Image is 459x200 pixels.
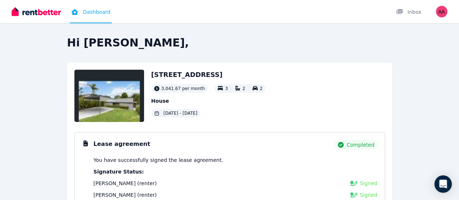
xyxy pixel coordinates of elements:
div: (renter) [94,180,157,187]
img: Ahmad Kamal Ashfaq [436,6,447,17]
p: House [151,97,266,105]
h3: Lease agreement [94,140,150,148]
span: Signed [360,191,377,199]
div: Inbox [396,8,421,16]
img: Signed Lease [350,180,357,187]
span: [PERSON_NAME] [94,192,136,198]
p: Signature Status: [94,168,377,175]
span: [DATE] - [DATE] [164,110,197,116]
img: Property Url [74,70,144,122]
span: Completed [347,141,374,148]
h2: Hi [PERSON_NAME], [67,36,392,49]
img: RentBetter [12,6,61,17]
span: 3,041.67 per month [161,86,205,91]
div: Open Intercom Messenger [434,175,452,193]
span: 2 [242,86,245,91]
span: Signed [360,180,377,187]
div: (renter) [94,191,157,199]
h2: [STREET_ADDRESS] [151,70,266,80]
p: You have successfully signed the lease agreement. [94,156,377,164]
span: 2 [260,86,263,91]
span: [PERSON_NAME] [94,180,136,186]
img: Signed Lease [350,191,357,199]
span: 3 [225,86,228,91]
